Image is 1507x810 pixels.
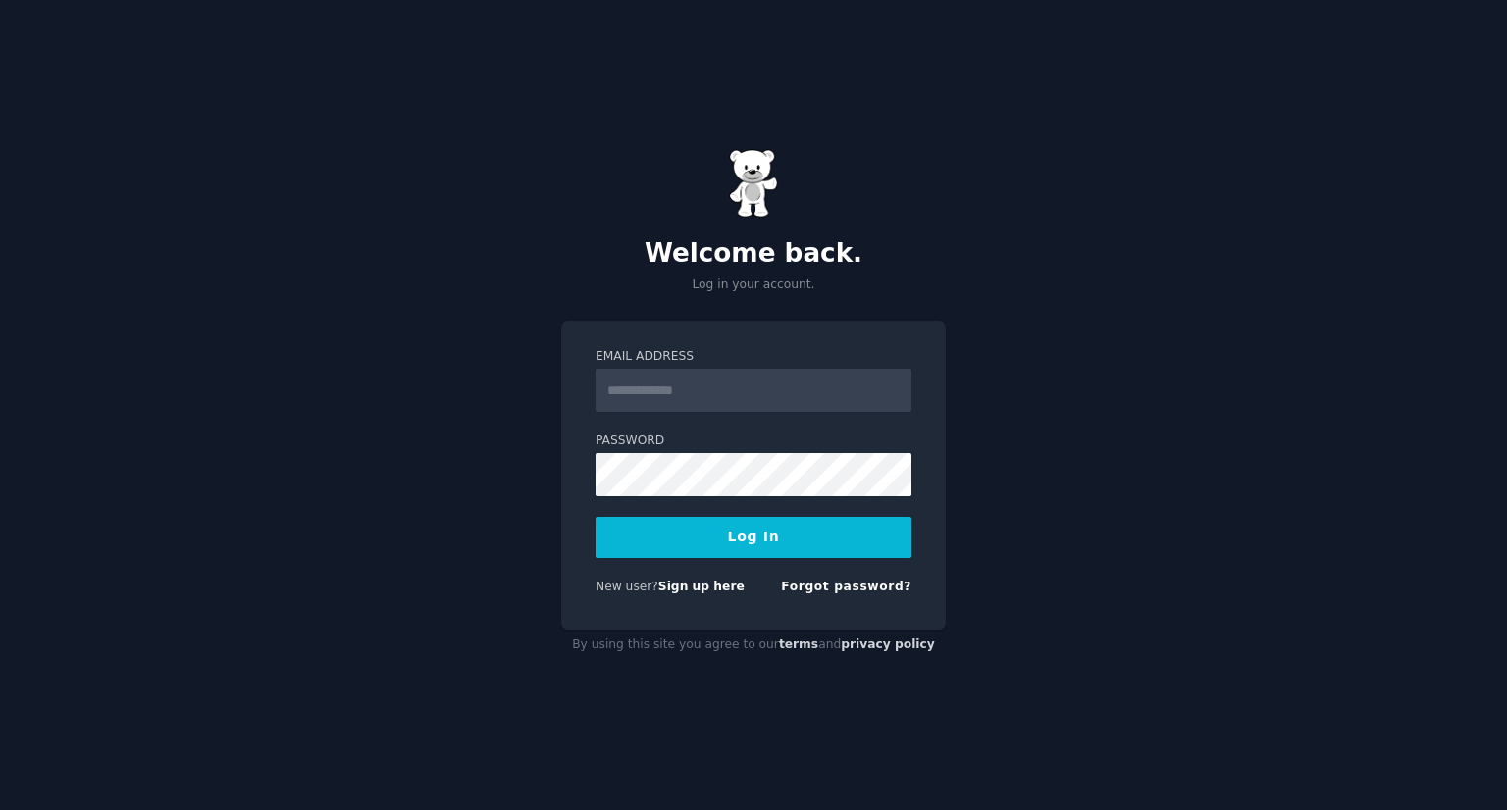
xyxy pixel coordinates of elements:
[779,637,818,651] a: terms
[596,517,911,558] button: Log In
[841,637,935,651] a: privacy policy
[658,580,745,593] a: Sign up here
[596,348,911,366] label: Email Address
[561,630,946,661] div: By using this site you agree to our and
[781,580,911,593] a: Forgot password?
[561,277,946,294] p: Log in your account.
[596,580,658,593] span: New user?
[729,149,778,218] img: Gummy Bear
[561,238,946,270] h2: Welcome back.
[596,432,911,450] label: Password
